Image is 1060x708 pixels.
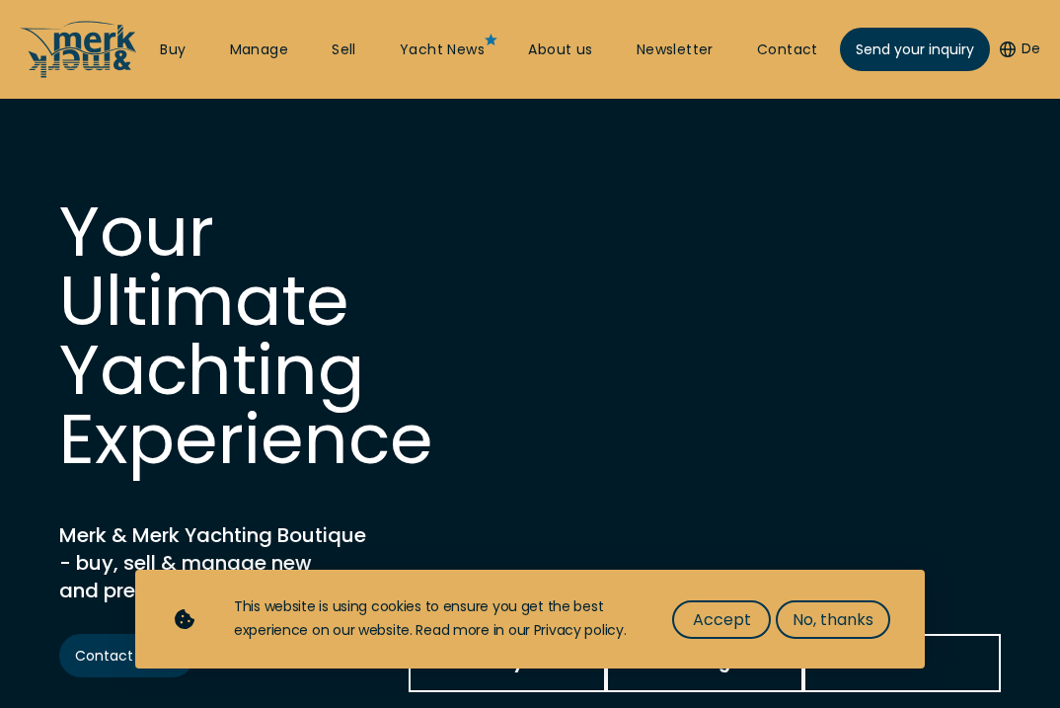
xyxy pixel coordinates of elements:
a: Buy [160,40,186,60]
a: Yacht News [400,40,485,60]
button: No, thanks [776,600,890,639]
a: Newsletter [637,40,714,60]
span: Contact us [75,646,179,667]
a: About us [528,40,592,60]
div: This website is using cookies to ensure you get the best experience on our website. Read more in ... [234,595,633,643]
button: De [1000,39,1040,59]
span: Send your inquiry [856,39,974,60]
h1: Your Ultimate Yachting Experience [59,197,454,474]
span: No, thanks [793,607,873,632]
a: Manage [230,40,288,60]
a: Contact [757,40,818,60]
span: Accept [693,607,751,632]
a: Privacy policy [534,620,624,640]
a: Send your inquiry [840,28,990,71]
a: Sell [332,40,356,60]
a: Contact us [59,634,194,677]
h2: Merk & Merk Yachting Boutique - buy, sell & manage new and pre-owned luxury yachts [59,521,553,604]
button: Accept [672,600,771,639]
